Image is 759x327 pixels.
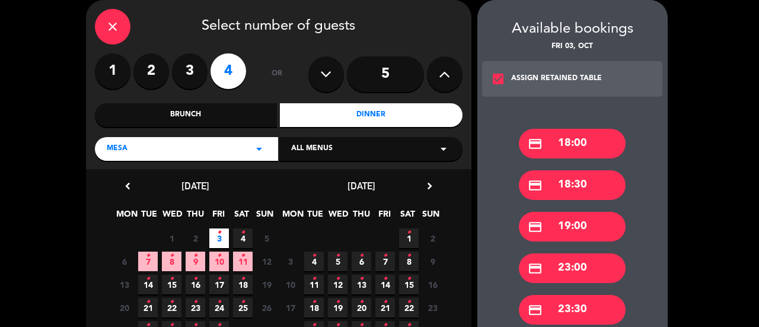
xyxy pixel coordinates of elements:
div: ASSIGN RETAINED TABLE [511,73,602,85]
span: FRI [375,207,394,227]
span: [DATE] [181,180,209,192]
span: TUE [305,207,325,227]
span: 18 [304,298,324,318]
span: 16 [186,275,205,294]
span: WED [162,207,182,227]
i: arrow_drop_down [252,142,266,156]
span: 16 [423,275,442,294]
i: • [146,293,150,312]
label: 4 [211,53,246,89]
i: credit_card [528,220,543,234]
i: • [241,246,245,265]
span: FRI [209,207,228,227]
i: close [106,20,120,34]
span: 17 [280,298,300,318]
span: THU [352,207,371,227]
span: SAT [232,207,251,227]
i: • [383,246,387,265]
i: • [193,246,197,265]
span: 8 [399,252,419,271]
span: 14 [138,275,158,294]
i: • [170,246,174,265]
span: TUE [139,207,159,227]
div: Available bookings [477,18,668,41]
i: • [217,223,221,242]
div: or [258,53,296,95]
i: • [383,293,387,312]
div: 18:00 [519,129,626,158]
i: • [312,269,316,288]
span: 11 [304,275,324,294]
i: credit_card [528,303,543,318]
i: • [146,246,150,265]
i: • [241,293,245,312]
span: SUN [255,207,275,227]
i: • [146,269,150,288]
i: • [217,269,221,288]
span: 5 [257,228,276,248]
span: 4 [304,252,324,271]
span: 15 [399,275,419,294]
label: 2 [133,53,169,89]
span: 3 [280,252,300,271]
span: 17 [209,275,229,294]
span: 11 [233,252,253,271]
span: 10 [209,252,229,271]
span: 20 [352,298,371,318]
span: 14 [375,275,395,294]
i: • [217,246,221,265]
span: 6 [114,252,134,271]
span: All menus [291,143,333,155]
span: 1 [399,228,419,248]
span: 13 [114,275,134,294]
span: THU [186,207,205,227]
span: 9 [423,252,442,271]
span: 4 [233,228,253,248]
span: 8 [162,252,181,271]
i: • [359,293,363,312]
span: 10 [280,275,300,294]
span: 6 [352,252,371,271]
div: 18:30 [519,170,626,200]
span: 12 [257,252,276,271]
span: 21 [375,298,395,318]
label: 3 [172,53,208,89]
span: Mesa [107,143,127,155]
i: credit_card [528,261,543,276]
span: 1 [162,228,181,248]
span: SUN [421,207,441,227]
span: 22 [399,298,419,318]
div: 19:00 [519,212,626,242]
span: 21 [138,298,158,318]
span: 19 [328,298,347,318]
div: Brunch [95,103,278,127]
i: • [241,223,245,242]
i: • [170,269,174,288]
span: 2 [423,228,442,248]
span: 26 [257,298,276,318]
div: Dinner [280,103,463,127]
i: • [336,246,340,265]
span: 20 [114,298,134,318]
span: 22 [162,298,181,318]
span: 12 [328,275,347,294]
i: • [383,269,387,288]
i: arrow_drop_down [436,142,451,156]
span: MON [116,207,136,227]
span: 18 [233,275,253,294]
span: WED [329,207,348,227]
span: 3 [209,228,229,248]
span: 2 [186,228,205,248]
i: check_box [491,72,505,86]
i: • [359,269,363,288]
i: • [170,293,174,312]
i: • [312,246,316,265]
i: • [336,269,340,288]
div: 23:00 [519,253,626,283]
i: chevron_left [122,180,134,192]
div: Fri 03, Oct [477,41,668,53]
i: • [312,293,316,312]
span: [DATE] [347,180,375,192]
i: • [336,293,340,312]
span: 13 [352,275,371,294]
